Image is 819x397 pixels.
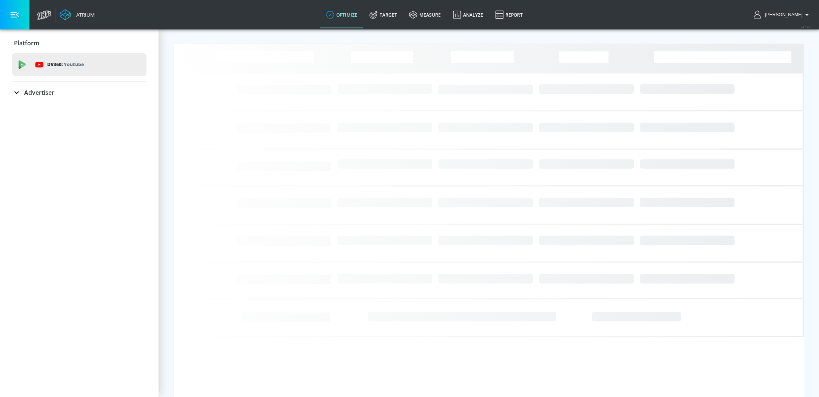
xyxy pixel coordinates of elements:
[12,82,146,103] div: Advertiser
[60,9,95,20] a: Atrium
[489,1,529,28] a: Report
[47,60,84,69] p: DV360:
[762,12,802,17] span: login as: stephanie.wolklin@zefr.com
[320,1,363,28] a: optimize
[403,1,447,28] a: measure
[447,1,489,28] a: Analyze
[363,1,403,28] a: Target
[12,53,146,76] div: DV360: Youtube
[12,32,146,54] div: Platform
[801,25,811,29] span: v 4.19.0
[754,10,811,19] button: [PERSON_NAME]
[64,60,84,68] p: Youtube
[24,88,54,97] p: Advertiser
[14,39,39,47] p: Platform
[73,11,95,18] div: Atrium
